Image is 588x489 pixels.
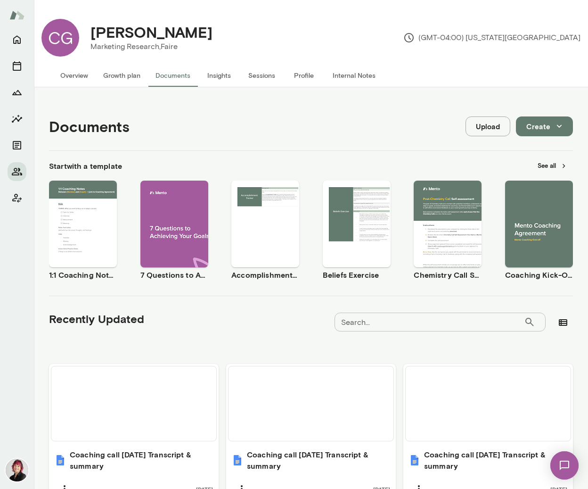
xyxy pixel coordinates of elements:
[516,116,573,136] button: Create
[198,64,240,87] button: Insights
[8,189,26,207] button: Client app
[505,269,573,281] h6: Coaching Kick-Off | Coaching Agreement
[8,30,26,49] button: Home
[8,109,26,128] button: Insights
[8,83,26,102] button: Growth Plan
[231,269,299,281] h6: Accomplishment Tracker
[96,64,148,87] button: Growth plan
[8,162,26,181] button: Members
[403,32,580,43] p: (GMT-04:00) [US_STATE][GEOGRAPHIC_DATA]
[55,455,66,466] img: Coaching call 2025-07-30 Transcript & summary
[325,64,383,87] button: Internal Notes
[414,269,482,281] h6: Chemistry Call Self-Assessment [Coaches only]
[283,64,325,87] button: Profile
[532,158,573,173] button: See all
[49,311,144,326] h5: Recently Updated
[90,23,212,41] h4: [PERSON_NAME]
[240,64,283,87] button: Sessions
[409,455,420,466] img: Coaching call 2025-05-14 Transcript & summary
[148,64,198,87] button: Documents
[140,269,208,281] h6: 7 Questions to Achieving Your Goals
[53,64,96,87] button: Overview
[6,459,28,481] img: Leigh Allen-Arredondo
[70,449,213,472] h6: Coaching call [DATE] Transcript & summary
[232,455,243,466] img: Coaching call 2025-05-28 Transcript & summary
[49,117,130,135] h4: Documents
[49,160,122,172] h6: Start with a template
[41,19,79,57] div: CG
[49,269,117,281] h6: 1:1 Coaching Notes
[424,449,567,472] h6: Coaching call [DATE] Transcript & summary
[323,269,391,281] h6: Beliefs Exercise
[8,57,26,75] button: Sessions
[90,41,212,52] p: Marketing Research, Faire
[9,6,24,24] img: Mento
[465,116,510,136] button: Upload
[247,449,390,472] h6: Coaching call [DATE] Transcript & summary
[8,136,26,155] button: Documents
